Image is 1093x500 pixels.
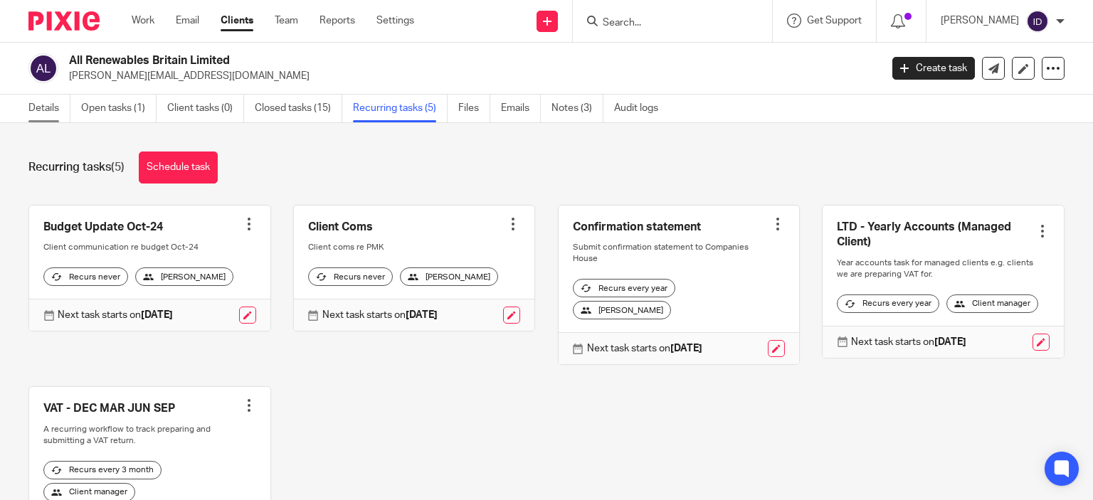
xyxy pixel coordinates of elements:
[807,16,862,26] span: Get Support
[135,267,233,286] div: [PERSON_NAME]
[406,310,438,320] strong: [DATE]
[614,95,669,122] a: Audit logs
[132,14,154,28] a: Work
[501,95,541,122] a: Emails
[587,341,702,356] p: Next task starts on
[1026,10,1049,33] img: svg%3E
[28,11,100,31] img: Pixie
[892,57,975,80] a: Create task
[255,95,342,122] a: Closed tasks (15)
[941,14,1019,28] p: [PERSON_NAME]
[946,294,1038,313] div: Client manager
[837,294,939,313] div: Recurs every year
[43,267,128,286] div: Recurs never
[167,95,244,122] a: Client tasks (0)
[573,279,675,297] div: Recurs every year
[458,95,490,122] a: Files
[141,310,173,320] strong: [DATE]
[139,151,218,183] a: Schedule task
[28,95,70,122] a: Details
[934,337,966,347] strong: [DATE]
[601,17,729,30] input: Search
[69,53,711,68] h2: All Renewables Britain Limited
[58,308,173,322] p: Next task starts on
[308,267,393,286] div: Recurs never
[28,160,125,175] h1: Recurring tasks
[275,14,298,28] a: Team
[43,461,162,479] div: Recurs every 3 month
[320,14,355,28] a: Reports
[400,267,498,286] div: [PERSON_NAME]
[573,301,671,319] div: [PERSON_NAME]
[69,69,871,83] p: [PERSON_NAME][EMAIL_ADDRESS][DOMAIN_NAME]
[353,95,448,122] a: Recurring tasks (5)
[111,161,125,173] span: (5)
[376,14,414,28] a: Settings
[551,95,603,122] a: Notes (3)
[81,95,157,122] a: Open tasks (1)
[670,344,702,353] strong: [DATE]
[28,53,58,83] img: svg%3E
[851,335,966,349] p: Next task starts on
[176,14,199,28] a: Email
[221,14,253,28] a: Clients
[322,308,438,322] p: Next task starts on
